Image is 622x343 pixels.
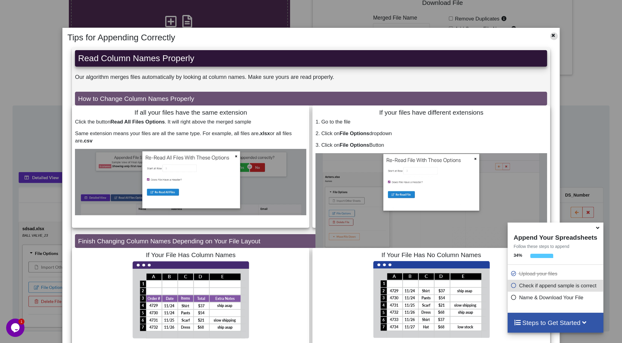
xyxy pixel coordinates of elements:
p: Name & Download Your File [511,294,602,301]
h4: If all your files have the same extension [75,109,306,116]
img: ReadAllOptionsButton.gif [75,149,306,215]
b: 34 % [514,253,522,258]
img: FileWithNOColNames.png [373,261,490,338]
h4: How to Change Column Names Properly [78,95,544,102]
iframe: chat widget [6,319,26,337]
h2: Read Column Names Properly [78,53,544,64]
h4: If Your File Has Column Names [75,251,306,259]
img: FileWithColNames.png [132,261,249,338]
p: Upload your files [511,270,602,278]
img: IndividualFilesDemo.gif [315,153,547,257]
h4: If your files have different extensions [315,109,547,116]
p: Check if append sample is correct [511,282,602,290]
b: File Options [340,142,369,148]
h2: Tips for Appending Correctly [64,32,516,43]
h4: If Your File Has No Column Names [315,251,547,259]
p: Follow these steps to append [508,243,603,249]
p: 3. Click on Button [315,142,547,149]
b: File Options [340,131,369,136]
p: 1. Go to the file [315,118,547,126]
b: Read All Files Options [110,119,165,125]
b: .xlsx [259,131,270,136]
p: Same extension means your files are all the same type. For example, all files are or all files are [75,130,306,145]
h4: Append Your Spreadsheets [508,232,603,241]
h4: Finish Changing Column Names Depending on Your File Layout [78,237,544,245]
p: 2. Click on dropdown [315,130,547,137]
p: Click the button . It will right above the merged sample [75,118,306,126]
h4: Steps to Get Started [514,319,597,326]
p: Our algorithm merges files automatically by looking at column names. Make sure yours are read pro... [75,73,547,81]
b: .csv [83,138,93,144]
